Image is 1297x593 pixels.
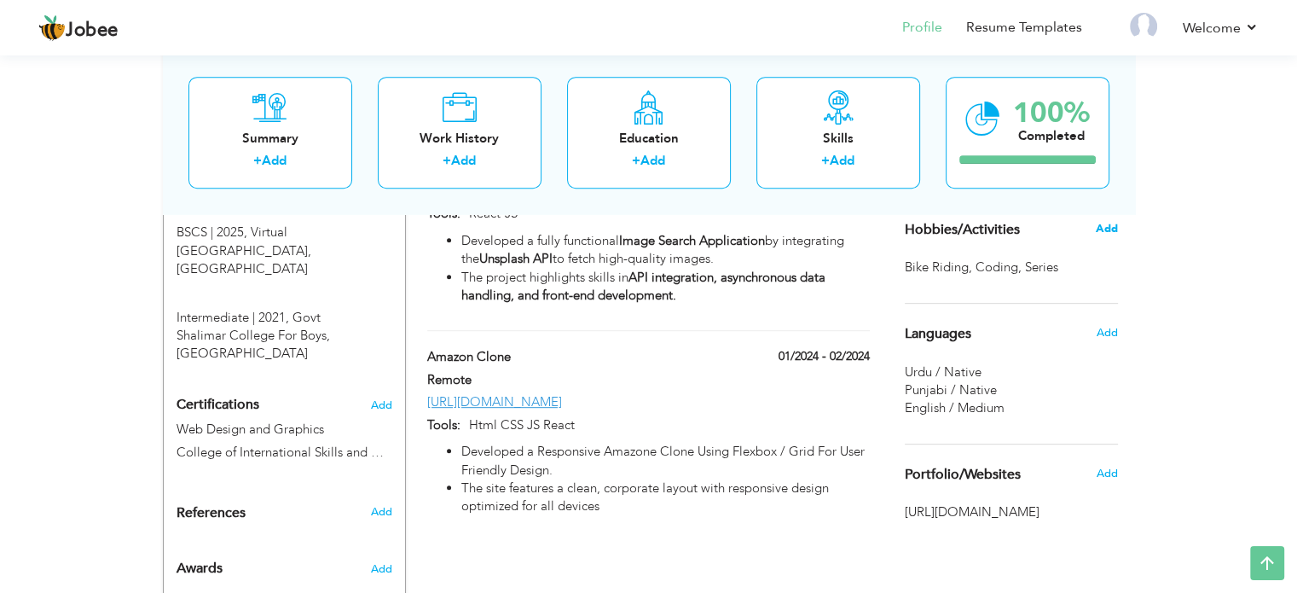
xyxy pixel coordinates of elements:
[427,393,562,410] a: [URL][DOMAIN_NAME]
[177,421,392,439] label: Web Design and Graphics
[581,130,717,148] div: Education
[177,186,392,363] div: Add your educational degree.
[1130,13,1157,40] img: Profile Img
[391,130,528,148] div: Work History
[177,309,289,326] span: Intermediate, Govt Shalimar College For Boys, 2021
[905,503,1118,521] span: [URL][DOMAIN_NAME]
[461,232,869,269] li: Developed a fully functional by integrating the to fetch high-quality images.
[1096,325,1117,340] span: Add
[461,443,869,480] li: Developed a Responsive Amazone Clone Using Flexbox / Grid For User Friendly Design.
[905,303,1118,418] div: Show your familiar languages.
[1013,99,1090,127] div: 100%
[443,153,451,171] label: +
[976,259,1025,276] span: Coding
[969,259,972,276] span: ,
[177,561,223,577] span: Awards
[370,561,391,577] span: Add
[479,250,553,267] strong: Unsplash API
[460,416,869,434] p: Html CSS JS React
[1183,18,1259,38] a: Welcome
[619,232,765,249] strong: Image Search Application
[66,21,119,40] span: Jobee
[892,200,1131,259] div: Share some of your professional and personal interests.
[905,327,971,342] span: Languages
[905,468,1021,483] span: Portfolio/Websites
[164,283,405,363] div: Intermediate, 2021
[461,269,869,305] li: The project highlights skills in
[177,224,311,277] span: Virtual [GEOGRAPHIC_DATA], [GEOGRAPHIC_DATA]
[892,445,1131,504] div: Share your links of online work
[38,15,119,42] a: Jobee
[905,363,981,381] span: Urdu / Native
[427,416,460,434] label: Tools:
[262,153,287,170] a: Add
[177,224,247,241] span: BSCS, Virtual University of Pakistan, 2025
[902,18,942,38] a: Profile
[461,480,869,516] li: The site features a clean, corporate layout with responsive design optimized for all devices
[427,371,714,389] label: Remote
[202,130,339,148] div: Summary
[632,153,640,171] label: +
[461,269,825,304] strong: API integration, asynchronous data handling, and front-end development.
[966,18,1082,38] a: Resume Templates
[1095,221,1117,236] span: Add
[164,544,405,585] div: Add the awards you’ve earned.
[451,153,476,170] a: Add
[253,153,262,171] label: +
[177,309,330,363] span: Govt Shalimar College For Boys, [GEOGRAPHIC_DATA]
[905,381,997,398] span: Punjabi / Native
[370,504,391,520] span: Add
[177,444,455,461] span: College of International Skills and Developement
[164,224,405,278] div: BSCS, 2025
[1096,466,1117,481] span: Add
[1018,259,1022,276] span: ,
[1025,259,1062,276] span: Series
[905,223,1020,238] span: Hobbies/Activities
[177,506,246,521] span: References
[779,348,870,365] label: 01/2024 - 02/2024
[821,153,830,171] label: +
[38,15,66,42] img: jobee.io
[177,395,259,414] span: Certifications
[830,153,854,170] a: Add
[427,348,714,366] label: Amazon Clone
[905,259,976,276] span: Bike Riding
[371,399,392,411] span: Add the certifications you’ve earned.
[770,130,906,148] div: Skills
[164,504,405,531] div: Add the reference.
[1013,127,1090,145] div: Completed
[905,399,1005,416] span: English / Medium
[640,153,665,170] a: Add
